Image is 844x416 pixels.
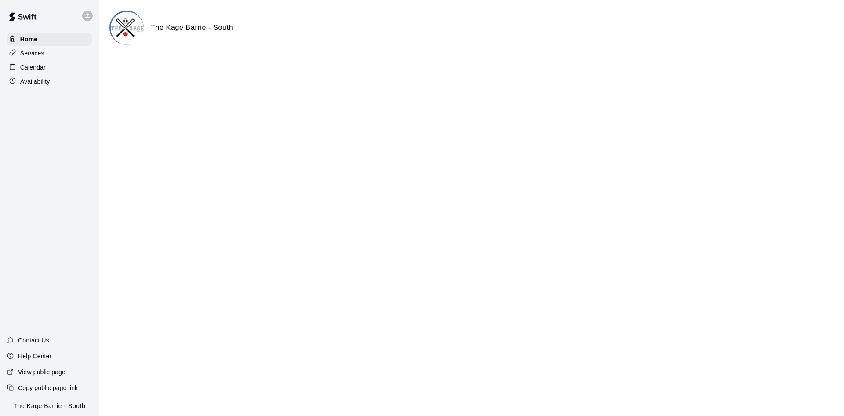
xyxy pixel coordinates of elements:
[151,22,233,33] h6: The Kage Barrie - South
[18,383,78,392] p: Copy public page link
[20,35,38,44] p: Home
[18,368,65,376] p: View public page
[18,352,51,361] p: Help Center
[7,75,92,88] a: Availability
[7,33,92,46] a: Home
[20,63,46,72] p: Calendar
[20,49,44,58] p: Services
[20,77,50,86] p: Availability
[7,61,92,74] a: Calendar
[18,336,49,345] p: Contact Us
[111,12,144,45] img: The Kage Barrie - South logo
[7,47,92,60] a: Services
[14,401,86,411] p: The Kage Barrie - South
